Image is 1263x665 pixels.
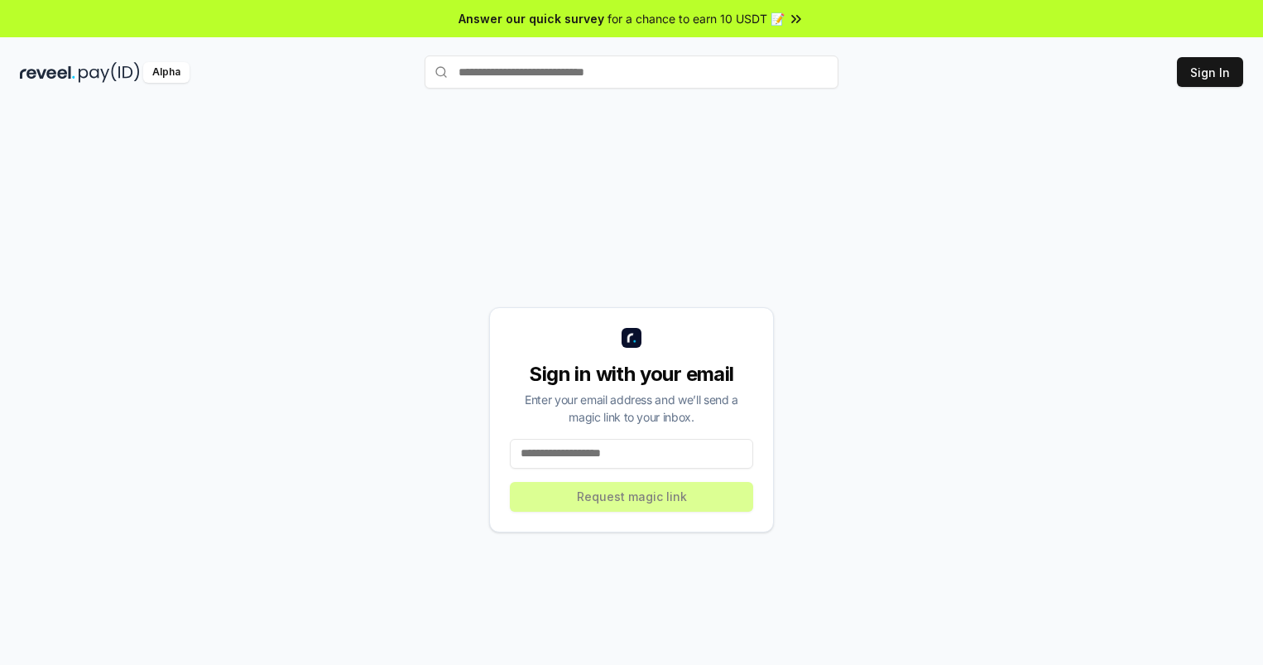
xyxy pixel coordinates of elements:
button: Sign In [1177,57,1243,87]
img: logo_small [622,328,641,348]
img: reveel_dark [20,62,75,83]
span: Answer our quick survey [459,10,604,27]
img: pay_id [79,62,140,83]
div: Alpha [143,62,190,83]
div: Enter your email address and we’ll send a magic link to your inbox. [510,391,753,426]
div: Sign in with your email [510,361,753,388]
span: for a chance to earn 10 USDT 📝 [607,10,785,27]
